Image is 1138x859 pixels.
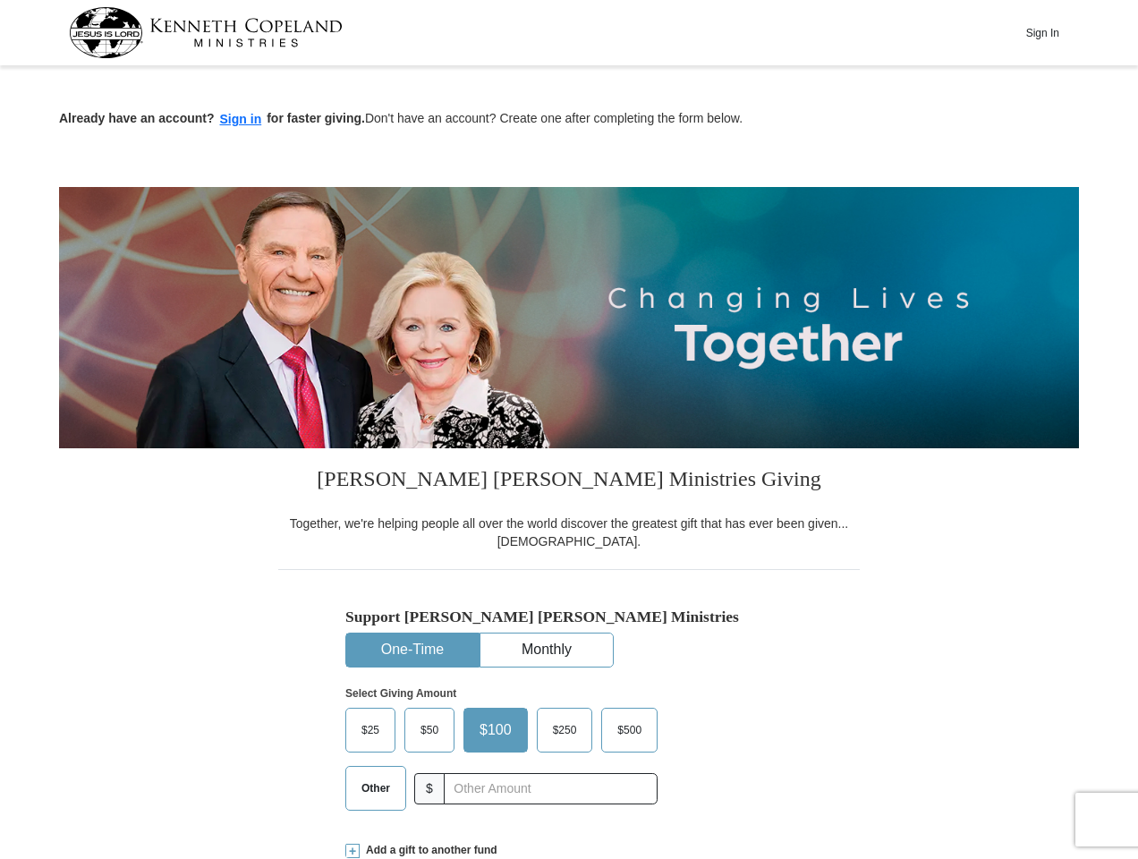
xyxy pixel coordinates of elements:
span: $250 [544,717,586,744]
h3: [PERSON_NAME] [PERSON_NAME] Ministries Giving [278,448,860,515]
span: $50 [412,717,447,744]
button: Monthly [480,634,613,667]
button: Sign in [215,109,268,130]
strong: Already have an account? for faster giving. [59,111,365,125]
button: Sign In [1015,19,1069,47]
span: Add a gift to another fund [360,843,497,858]
span: $500 [608,717,650,744]
span: $25 [352,717,388,744]
span: Other [352,775,399,802]
span: $100 [471,717,521,744]
img: kcm-header-logo.svg [69,7,343,58]
div: Together, we're helping people all over the world discover the greatest gift that has ever been g... [278,515,860,550]
button: One-Time [346,634,479,667]
input: Other Amount [444,773,658,804]
span: $ [414,773,445,804]
p: Don't have an account? Create one after completing the form below. [59,109,1079,130]
strong: Select Giving Amount [345,687,456,700]
h5: Support [PERSON_NAME] [PERSON_NAME] Ministries [345,608,793,626]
